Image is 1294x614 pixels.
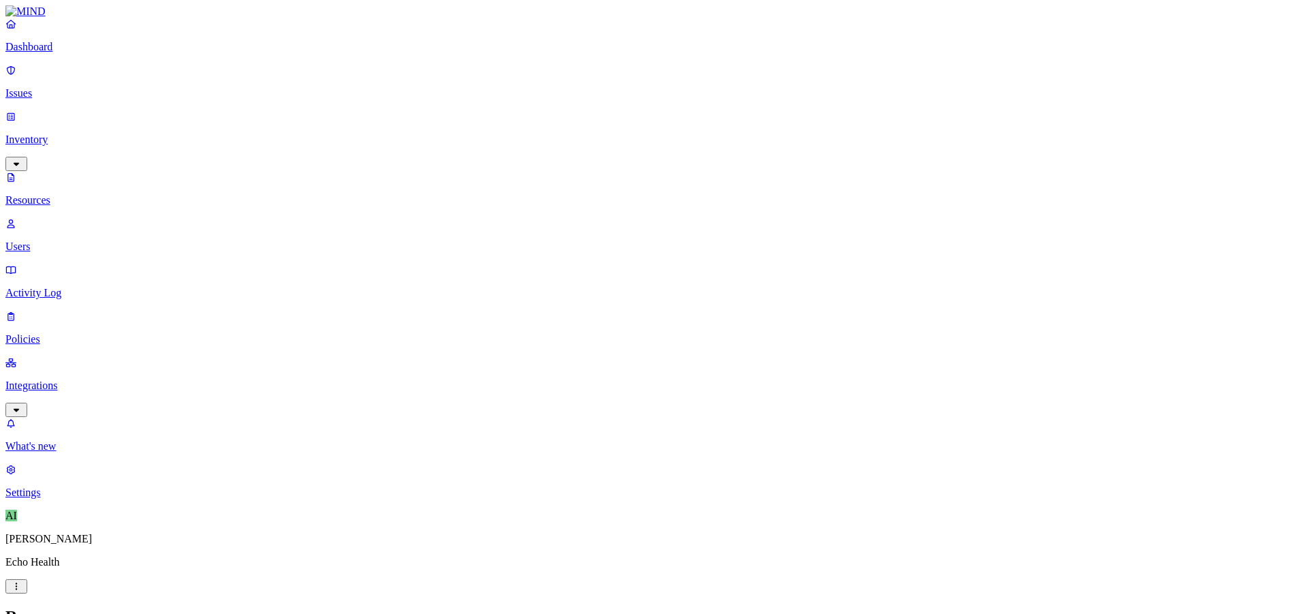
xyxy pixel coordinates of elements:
a: Users [5,217,1289,253]
img: MIND [5,5,46,18]
p: Settings [5,487,1289,499]
p: Activity Log [5,287,1289,299]
a: Issues [5,64,1289,99]
p: [PERSON_NAME] [5,533,1289,545]
p: Inventory [5,134,1289,146]
span: AI [5,510,17,521]
a: Dashboard [5,18,1289,53]
p: Dashboard [5,41,1289,53]
p: Resources [5,194,1289,206]
a: Policies [5,310,1289,346]
p: Integrations [5,380,1289,392]
p: Policies [5,333,1289,346]
p: Echo Health [5,556,1289,568]
a: Settings [5,463,1289,499]
a: Resources [5,171,1289,206]
a: What's new [5,417,1289,452]
a: Inventory [5,110,1289,169]
p: Issues [5,87,1289,99]
a: MIND [5,5,1289,18]
a: Activity Log [5,264,1289,299]
p: What's new [5,440,1289,452]
a: Integrations [5,356,1289,415]
p: Users [5,241,1289,253]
